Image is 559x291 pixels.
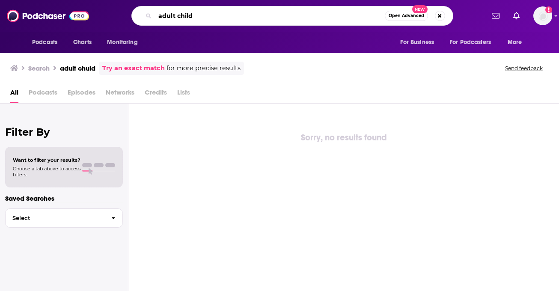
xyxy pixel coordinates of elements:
[444,34,503,50] button: open menu
[101,34,149,50] button: open menu
[167,63,241,73] span: for more precise results
[68,34,97,50] a: Charts
[28,64,50,72] h3: Search
[533,6,552,25] button: Show profile menu
[508,36,522,48] span: More
[68,86,95,103] span: Episodes
[385,11,428,21] button: Open AdvancedNew
[412,5,428,13] span: New
[545,6,552,13] svg: Add a profile image
[5,126,123,138] h2: Filter By
[145,86,167,103] span: Credits
[5,194,123,202] p: Saved Searches
[533,6,552,25] img: User Profile
[389,14,424,18] span: Open Advanced
[533,6,552,25] span: Logged in as megcassidy
[488,9,503,23] a: Show notifications dropdown
[503,65,545,72] button: Send feedback
[102,63,165,73] a: Try an exact match
[26,34,68,50] button: open menu
[177,86,190,103] span: Lists
[502,34,533,50] button: open menu
[7,8,89,24] img: Podchaser - Follow, Share and Rate Podcasts
[5,208,123,228] button: Select
[131,6,453,26] div: Search podcasts, credits, & more...
[10,86,18,103] a: All
[128,131,559,145] div: Sorry, no results found
[394,34,445,50] button: open menu
[32,36,57,48] span: Podcasts
[155,9,385,23] input: Search podcasts, credits, & more...
[107,36,137,48] span: Monitoring
[73,36,92,48] span: Charts
[60,64,95,72] h3: adult chuld
[6,215,104,221] span: Select
[106,86,134,103] span: Networks
[29,86,57,103] span: Podcasts
[13,166,80,178] span: Choose a tab above to access filters.
[13,157,80,163] span: Want to filter your results?
[510,9,523,23] a: Show notifications dropdown
[450,36,491,48] span: For Podcasters
[400,36,434,48] span: For Business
